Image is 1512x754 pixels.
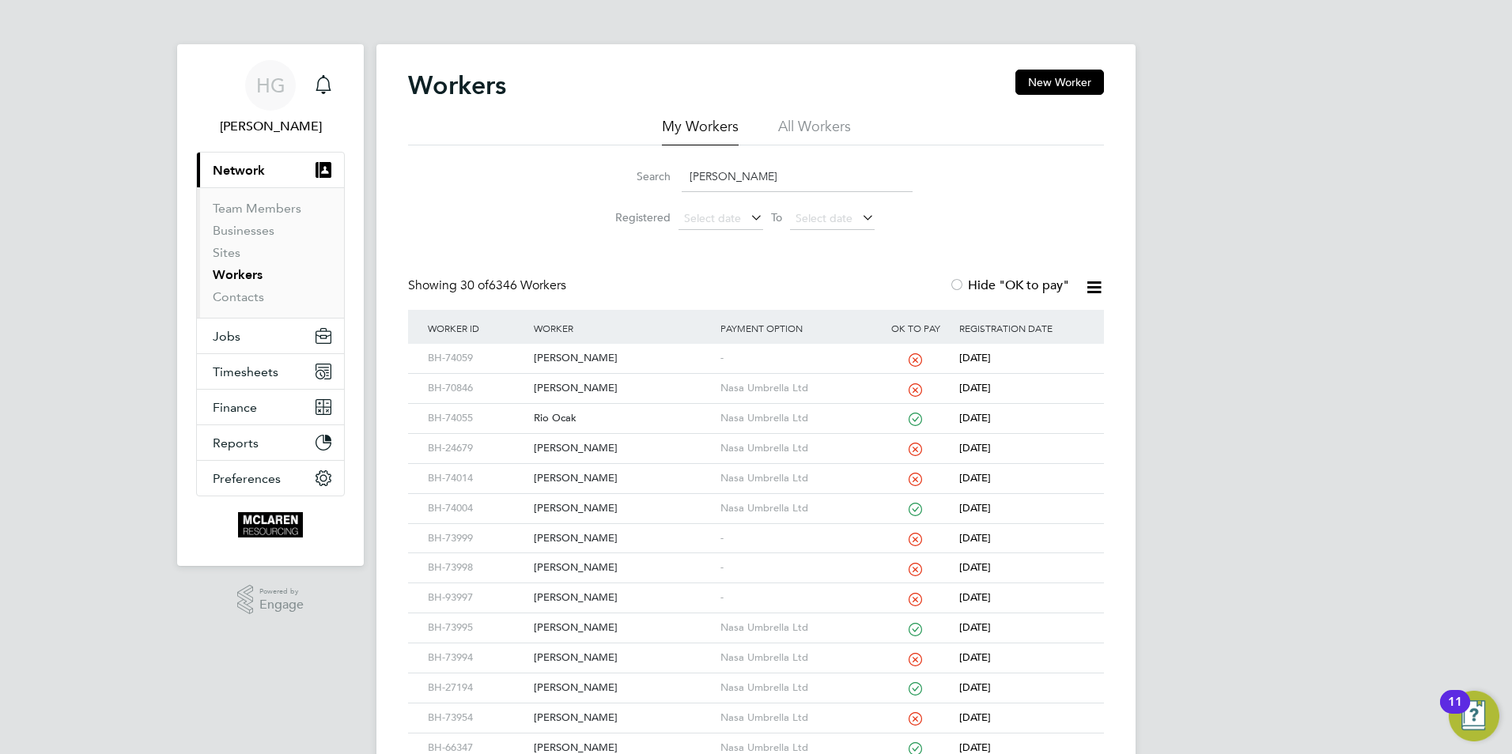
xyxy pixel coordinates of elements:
[424,403,1088,417] a: BH-74055Rio OcakNasa Umbrella Ltd[DATE]
[213,289,264,304] a: Contacts
[197,390,344,424] button: Finance
[213,471,281,486] span: Preferences
[177,44,364,566] nav: Main navigation
[959,590,991,604] span: [DATE]
[716,703,876,733] div: Nasa Umbrella Ltd
[959,620,991,634] span: [DATE]
[424,583,530,613] div: BH-93997
[778,117,851,145] li: All Workers
[959,560,991,574] span: [DATE]
[959,680,991,694] span: [DATE]
[408,277,569,294] div: Showing
[424,703,530,733] div: BH-73954
[530,703,716,733] div: [PERSON_NAME]
[197,425,344,460] button: Reports
[530,524,716,553] div: [PERSON_NAME]
[424,582,1088,596] a: BH-93997[PERSON_NAME]-[DATE]
[716,583,876,613] div: -
[424,643,1088,656] a: BH-73994[PERSON_NAME]Nasa Umbrella Ltd[DATE]
[460,277,489,293] span: 30 of
[424,463,1088,477] a: BH-74014[PERSON_NAME]Nasa Umbrella Ltd[DATE]
[716,553,876,582] div: -
[424,553,530,582] div: BH-73998
[682,161,913,192] input: Name, email or phone number
[197,319,344,353] button: Jobs
[197,153,344,187] button: Network
[213,267,263,282] a: Workers
[213,364,278,379] span: Timesheets
[716,613,876,643] div: Nasa Umbrella Ltd
[237,585,304,615] a: Powered byEngage
[424,464,530,493] div: BH-74014
[1449,691,1499,741] button: Open Resource Center, 11 new notifications
[213,329,240,344] span: Jobs
[424,524,530,553] div: BH-73999
[959,411,991,424] span: [DATE]
[424,434,530,463] div: BH-24679
[424,374,530,403] div: BH-70846
[196,60,345,136] a: HG[PERSON_NAME]
[716,344,876,373] div: -
[424,344,530,373] div: BH-74059
[955,310,1088,346] div: Registration Date
[530,583,716,613] div: [PERSON_NAME]
[530,344,716,373] div: [PERSON_NAME]
[530,464,716,493] div: [PERSON_NAME]
[424,404,530,433] div: BH-74055
[959,351,991,364] span: [DATE]
[1015,70,1104,95] button: New Worker
[408,70,506,101] h2: Workers
[530,673,716,703] div: [PERSON_NAME]
[424,343,1088,356] a: BH-74059[PERSON_NAME]-[DATE]
[959,501,991,515] span: [DATE]
[716,643,876,673] div: Nasa Umbrella Ltd
[424,433,1088,447] a: BH-24679[PERSON_NAME]Nasa Umbrella Ltd[DATE]
[424,310,530,346] div: Worker ID
[796,211,852,225] span: Select date
[213,435,259,451] span: Reports
[530,494,716,523] div: [PERSON_NAME]
[424,552,1088,566] a: BH-73998[PERSON_NAME]-[DATE]
[424,523,1088,537] a: BH-73999[PERSON_NAME]-[DATE]
[424,613,1088,626] a: BH-73995[PERSON_NAME]Nasa Umbrella Ltd[DATE]
[684,211,741,225] span: Select date
[530,613,716,643] div: [PERSON_NAME]
[716,310,876,346] div: Payment Option
[716,524,876,553] div: -
[716,434,876,463] div: Nasa Umbrella Ltd
[238,512,302,537] img: mclaren-logo-retina.png
[599,169,671,183] label: Search
[530,643,716,673] div: [PERSON_NAME]
[424,703,1088,716] a: BH-73954[PERSON_NAME]Nasa Umbrella Ltd[DATE]
[959,741,991,754] span: [DATE]
[259,598,304,612] span: Engage
[530,374,716,403] div: [PERSON_NAME]
[424,733,1088,746] a: BH-66347[PERSON_NAME]Nasa Umbrella Ltd[DATE]
[213,163,265,178] span: Network
[197,354,344,389] button: Timesheets
[424,673,530,703] div: BH-27194
[259,585,304,598] span: Powered by
[424,373,1088,386] a: BH-70846[PERSON_NAME]Nasa Umbrella Ltd[DATE]
[959,531,991,545] span: [DATE]
[766,207,787,228] span: To
[716,673,876,703] div: Nasa Umbrella Ltd
[959,650,991,664] span: [DATE]
[530,404,716,433] div: Rio Ocak
[716,494,876,523] div: Nasa Umbrella Ltd
[959,381,991,394] span: [DATE]
[530,310,716,346] div: Worker
[196,117,345,136] span: Harry Gelb
[599,210,671,224] label: Registered
[716,374,876,403] div: Nasa Umbrella Ltd
[1448,702,1462,722] div: 11
[213,223,274,238] a: Businesses
[213,400,257,415] span: Finance
[959,471,991,484] span: [DATE]
[424,494,530,523] div: BH-74004
[530,553,716,582] div: [PERSON_NAME]
[196,512,345,537] a: Go to home page
[213,245,240,260] a: Sites
[875,310,955,346] div: OK to pay
[959,711,991,724] span: [DATE]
